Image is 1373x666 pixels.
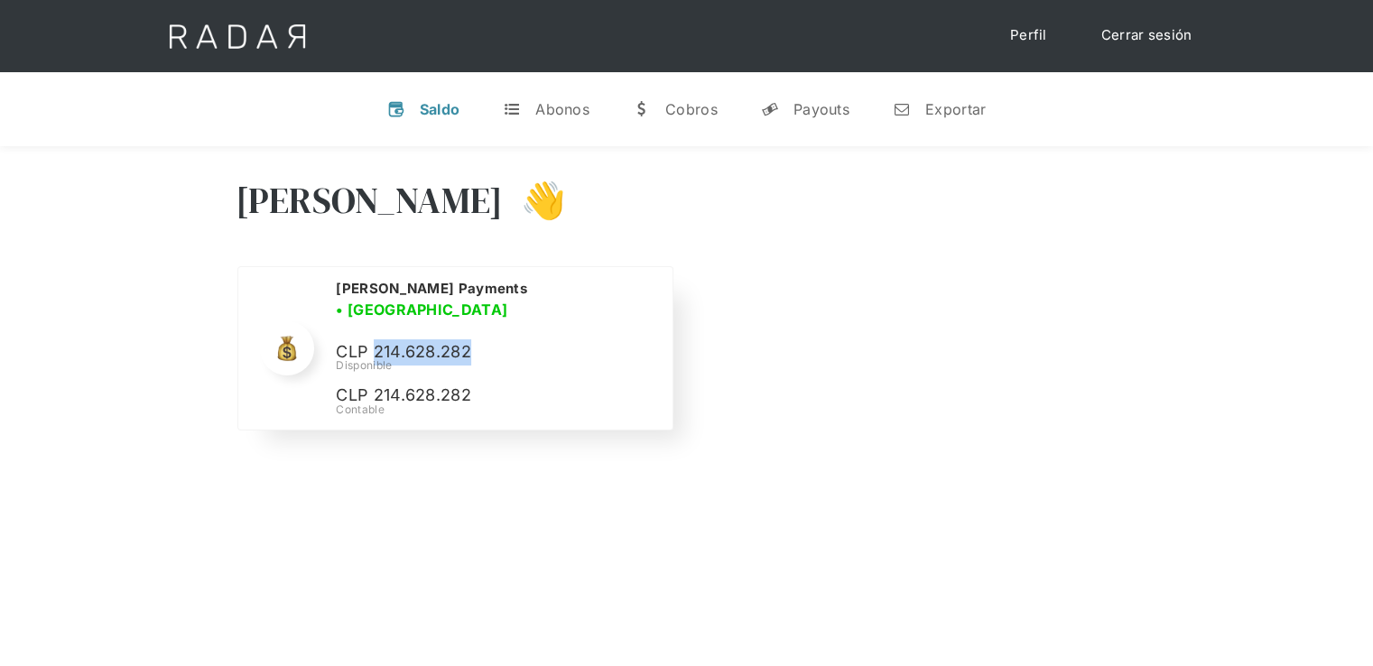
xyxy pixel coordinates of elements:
[793,100,849,118] div: Payouts
[992,18,1065,53] a: Perfil
[420,100,460,118] div: Saldo
[503,178,566,223] h3: 👋
[1083,18,1211,53] a: Cerrar sesión
[336,280,527,298] h2: [PERSON_NAME] Payments
[893,100,911,118] div: n
[336,339,607,365] p: CLP 214.628.282
[336,402,650,418] div: Contable
[336,357,650,374] div: Disponible
[633,100,651,118] div: w
[236,178,504,223] h3: [PERSON_NAME]
[665,100,718,118] div: Cobros
[503,100,521,118] div: t
[336,383,607,409] p: CLP 214.628.282
[761,100,779,118] div: y
[336,299,507,320] h3: • [GEOGRAPHIC_DATA]
[925,100,986,118] div: Exportar
[387,100,405,118] div: v
[535,100,589,118] div: Abonos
